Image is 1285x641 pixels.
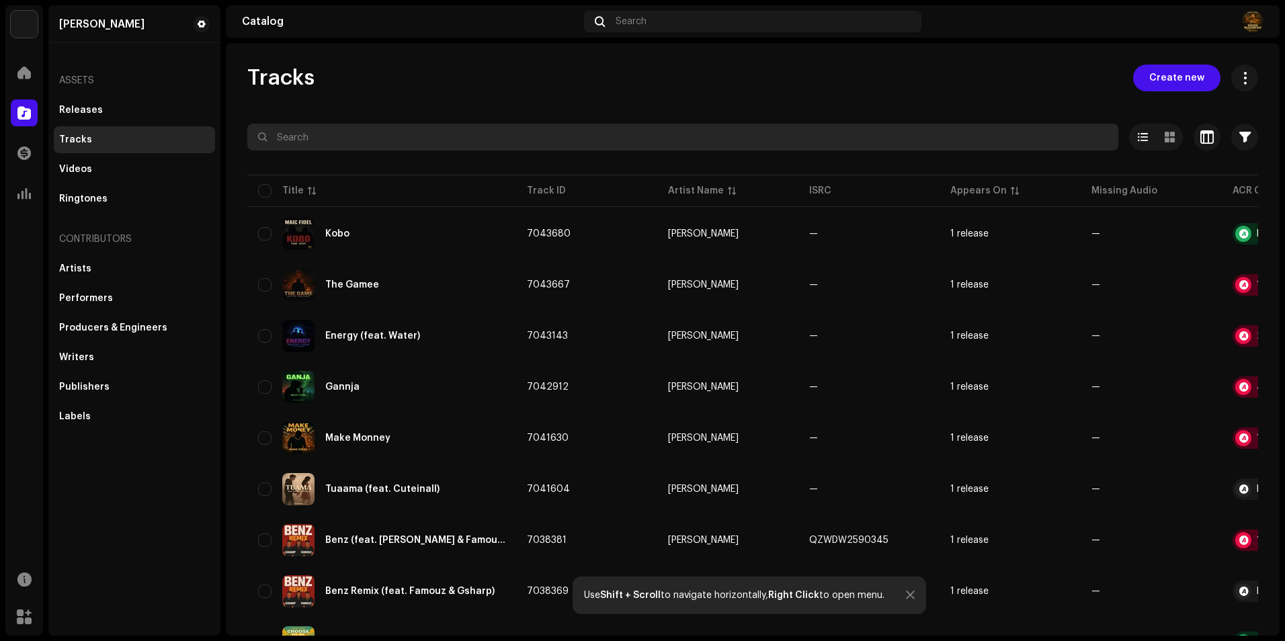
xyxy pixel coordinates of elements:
[950,536,1070,545] span: 1 release
[668,229,788,239] span: Maic Fidel
[282,473,315,505] img: 7622ebc3-1dac-4840-96dd-20514387a414
[950,536,989,545] div: 1 release
[950,331,989,341] div: 1 release
[950,184,1007,198] div: Appears On
[325,331,420,341] div: Energy (feat. Water)
[1091,536,1211,545] re-a-table-badge: —
[950,280,989,290] div: 1 release
[59,323,167,333] div: Producers & Engineers
[1149,65,1204,91] span: Create new
[668,484,788,494] span: Maic Fidel
[59,293,113,304] div: Performers
[59,134,92,145] div: Tracks
[282,575,315,607] img: 53bb5cbe-2e43-4af0-955a-c24c27a1b3f8
[247,124,1118,151] input: Search
[54,223,215,255] re-a-nav-header: Contributors
[247,65,315,91] span: Tracks
[668,536,739,545] div: [PERSON_NAME]
[527,229,571,239] span: 7043680
[1091,433,1211,443] re-a-table-badge: —
[809,280,818,290] div: —
[1091,484,1211,494] re-a-table-badge: —
[950,229,989,239] div: 1 release
[668,382,788,392] span: Maic Fidel
[527,280,570,290] span: 7043667
[325,229,349,239] div: Kobo
[768,591,819,600] strong: Right Click
[59,19,144,30] div: Maic Fidel
[809,382,818,392] div: —
[950,280,1070,290] span: 1 release
[242,16,579,27] div: Catalog
[282,269,315,301] img: ba15ceca-61f6-45fa-8854-7011a78b75a0
[54,255,215,282] re-m-nav-item: Artists
[668,280,788,290] span: Maic Fidel
[282,184,304,198] div: Title
[11,11,38,38] img: 7951d5c0-dc3c-4d78-8e51-1b6de87acfd8
[600,591,661,600] strong: Shift + Scroll
[668,484,739,494] div: [PERSON_NAME]
[668,382,739,392] div: [PERSON_NAME]
[668,229,739,239] div: [PERSON_NAME]
[54,185,215,212] re-m-nav-item: Ringtones
[668,536,788,545] span: Maic Fidel
[325,587,495,596] div: Benz Remix (feat. Famouz & Gsharp)
[59,105,103,116] div: Releases
[54,285,215,312] re-m-nav-item: Performers
[282,371,315,403] img: cbc8e0dd-e2a3-439a-8d94-5a82effd608b
[668,184,724,198] div: Artist Name
[809,433,818,443] div: —
[809,331,818,341] div: —
[1091,229,1211,239] re-a-table-badge: —
[325,484,440,494] div: Tuaama (feat. Cuteinall)
[59,352,94,363] div: Writers
[809,229,818,239] div: —
[950,587,989,596] div: 1 release
[59,164,92,175] div: Videos
[950,382,1070,392] span: 1 release
[59,263,91,274] div: Artists
[668,331,788,341] span: Maic Fidel
[950,382,989,392] div: 1 release
[950,229,1070,239] span: 1 release
[668,331,739,341] div: [PERSON_NAME]
[527,433,569,443] span: 7041630
[282,524,315,556] img: d8074563-4638-4791-95c2-b69a52133d26
[54,374,215,400] re-m-nav-item: Publishers
[1091,382,1211,392] re-a-table-badge: —
[616,16,647,27] span: Search
[282,422,315,454] img: 8c17e4cc-cb92-43f0-a63c-66a41bea7d8a
[809,536,888,545] div: QZWDW2590345
[809,484,818,494] div: —
[282,218,315,250] img: 3567300c-b370-405b-95ce-e3ae8f56044c
[668,433,788,443] span: Maic Fidel
[325,536,505,545] div: Benz (feat. Gsharp & Famouz) [Remix]
[527,484,570,494] span: 7041604
[54,344,215,371] re-m-nav-item: Writers
[950,433,989,443] div: 1 release
[527,331,568,341] span: 7043143
[950,587,1070,596] span: 1 release
[54,97,215,124] re-m-nav-item: Releases
[950,484,1070,494] span: 1 release
[54,65,215,97] re-a-nav-header: Assets
[668,433,739,443] div: [PERSON_NAME]
[1242,11,1263,32] img: 3f05545f-1959-4e54-949d-e8538ce8b76f
[54,156,215,183] re-m-nav-item: Videos
[668,280,739,290] div: [PERSON_NAME]
[1133,65,1220,91] button: Create new
[54,403,215,430] re-m-nav-item: Labels
[59,382,110,392] div: Publishers
[527,536,567,545] span: 7038381
[950,484,989,494] div: 1 release
[950,331,1070,341] span: 1 release
[1091,587,1211,596] re-a-table-badge: —
[1091,331,1211,341] re-a-table-badge: —
[59,411,91,422] div: Labels
[527,587,569,596] span: 7038369
[325,382,360,392] div: Gannja
[950,433,1070,443] span: 1 release
[54,314,215,341] re-m-nav-item: Producers & Engineers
